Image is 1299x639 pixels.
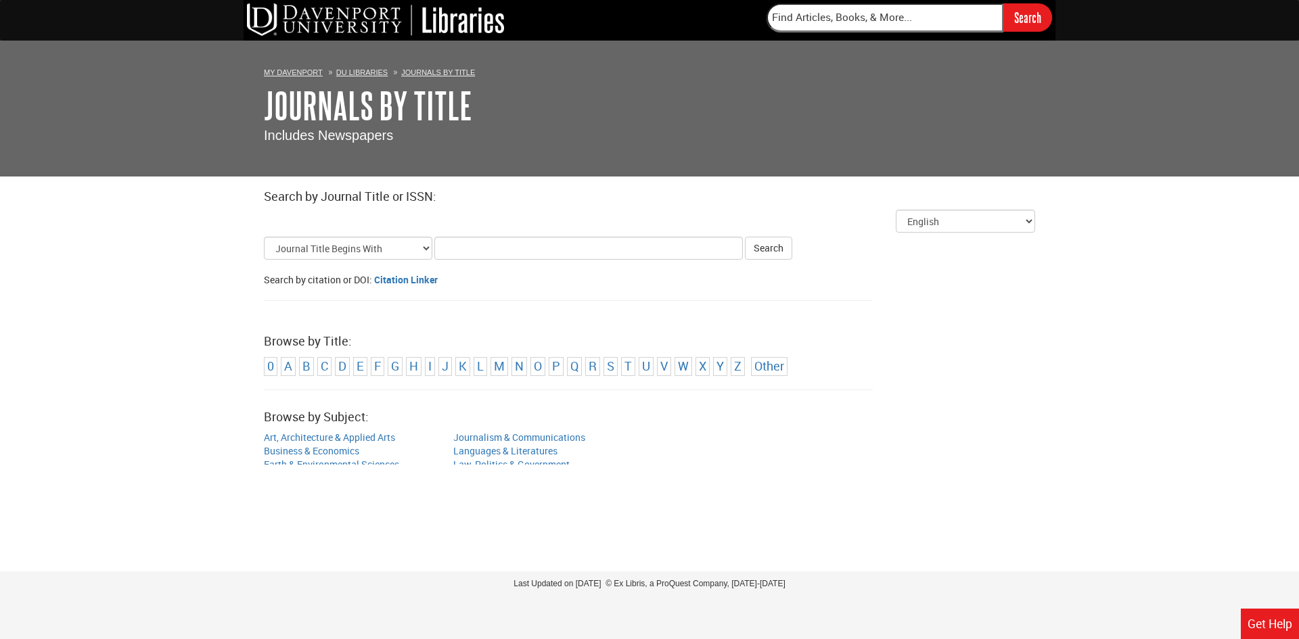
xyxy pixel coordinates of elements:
img: DU Libraries [247,3,504,36]
li: Browse by letter [335,357,350,376]
a: Browse by J [442,358,449,374]
li: Browse by letter [603,357,618,376]
a: Art, Architecture & Applied Arts [264,431,395,444]
li: Browse by letter [438,357,452,376]
a: Browse by A [284,358,292,374]
a: Browse by D [338,358,346,374]
li: Browse by letter [549,357,564,376]
a: Browse by Y [716,358,724,374]
a: Browse by C [321,358,328,374]
a: Browse by T [624,358,632,374]
li: Browse by letter [317,357,332,376]
a: Browse by U [642,358,650,374]
a: Browse by O [534,358,542,374]
a: Browse by E [357,358,364,374]
p: Includes Newspapers [264,126,1035,145]
li: Browse by letter [491,357,508,376]
a: Browse by Z [734,358,742,374]
ol: Breadcrumbs [264,65,1035,78]
li: Browse by letter [621,357,635,376]
a: Browse by 0 [267,358,274,374]
a: Journalism & Communications [453,431,585,444]
a: Citation Linker [374,273,438,286]
li: Browse by letter [731,357,745,376]
input: Find Articles, Books, & More... [767,3,1003,32]
li: Browse by letter [455,357,470,376]
a: Browse by Q [570,358,578,374]
span: Search by citation or DOI: [264,273,372,286]
li: Browse by letter [264,357,277,376]
li: Browse by letter [406,357,421,376]
li: Browse by letter [299,357,314,376]
li: Browse by letter [713,357,727,376]
li: Browse by letter [281,357,296,376]
li: Browse by letter [425,357,435,376]
a: Get Help [1241,609,1299,639]
a: Browse by R [589,358,597,374]
a: Languages & Literatures [453,444,557,457]
a: My Davenport [264,68,323,76]
li: Browse by letter [657,357,671,376]
li: Browse by letter [511,357,527,376]
a: Browse by M [494,358,505,374]
li: Browse by letter [388,357,403,376]
a: Browse by N [515,358,524,374]
button: Search [745,237,792,260]
input: Search [1003,3,1052,31]
a: Browse by P [552,358,560,374]
a: Browse by B [302,358,311,374]
a: Browse by F [374,358,381,374]
a: Browse by L [477,358,484,374]
a: Browse by H [409,358,418,374]
li: Browse by letter [639,357,654,376]
a: Business & Economics [264,444,359,457]
a: Browse by K [459,358,467,374]
a: Browse by W [678,358,689,374]
li: Browse by letter [353,357,367,376]
a: Law, Politics & Government [453,458,570,471]
a: Browse by G [391,358,399,374]
a: Browse by I [428,358,432,374]
li: Browse by letter [585,357,600,376]
h2: Search by Journal Title or ISSN: [264,190,1035,204]
a: Browse by V [660,358,668,374]
a: Journals By Title [264,85,472,126]
li: Browse by letter [371,357,384,376]
li: Browse by letter [474,357,487,376]
a: DU Libraries [336,68,388,76]
a: Browse by S [607,358,614,374]
li: Browse by letter [530,357,545,376]
a: Earth & Environmental Sciences [264,458,399,471]
a: Browse by X [699,358,706,374]
li: Browse by letter [696,357,710,376]
a: Browse by other [754,358,784,374]
a: Journals By Title [401,68,475,76]
h2: Browse by Title: [264,335,1035,348]
li: Browse by letter [675,357,692,376]
h2: Browse by Subject: [264,410,1035,424]
li: Browse by letter [567,357,582,376]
